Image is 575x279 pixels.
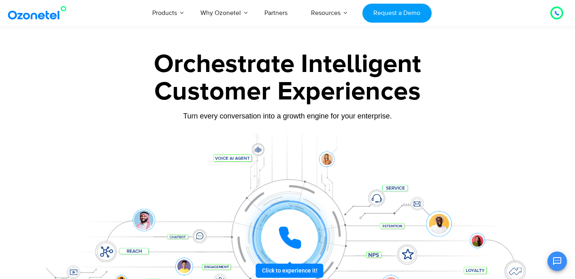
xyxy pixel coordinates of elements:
[34,112,541,120] div: Turn every conversation into a growth engine for your enterprise.
[362,4,432,23] a: Request a Demo
[34,51,541,77] div: Orchestrate Intelligent
[34,72,541,111] div: Customer Experiences
[547,252,567,271] button: Open chat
